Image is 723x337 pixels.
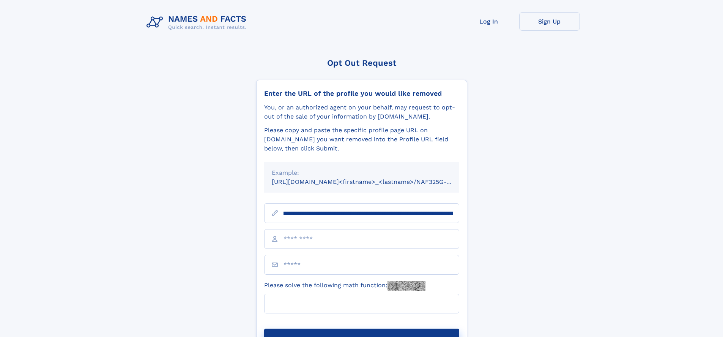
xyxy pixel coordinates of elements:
[519,12,580,31] a: Sign Up
[272,168,452,177] div: Example:
[264,281,425,291] label: Please solve the following math function:
[264,103,459,121] div: You, or an authorized agent on your behalf, may request to opt-out of the sale of your informatio...
[264,89,459,98] div: Enter the URL of the profile you would like removed
[264,126,459,153] div: Please copy and paste the specific profile page URL on [DOMAIN_NAME] you want removed into the Pr...
[143,12,253,33] img: Logo Names and Facts
[272,178,474,185] small: [URL][DOMAIN_NAME]<firstname>_<lastname>/NAF325G-xxxxxxxx
[256,58,467,68] div: Opt Out Request
[458,12,519,31] a: Log In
